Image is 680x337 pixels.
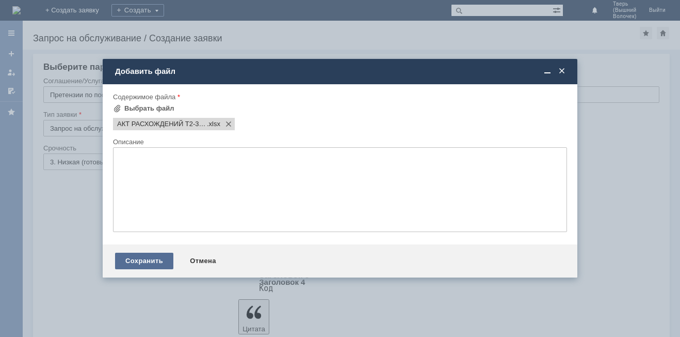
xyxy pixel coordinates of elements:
span: АКТ РАСХОЖДЕНИЙ Т2-3536 ОТ 02.09.25.xlsx [117,120,207,128]
div: ​Добрый вечер!В накладной Т2-3536 от [DATE] расхождений нет [4,4,151,21]
span: АКТ РАСХОЖДЕНИЙ Т2-3536 ОТ 02.09.25.xlsx [207,120,220,128]
span: Закрыть [557,67,567,76]
div: Добавить файл [115,67,567,76]
div: Содержимое файла [113,94,565,100]
span: Свернуть (Ctrl + M) [542,67,553,76]
div: Описание [113,139,565,145]
div: Выбрать файл [124,104,174,113]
